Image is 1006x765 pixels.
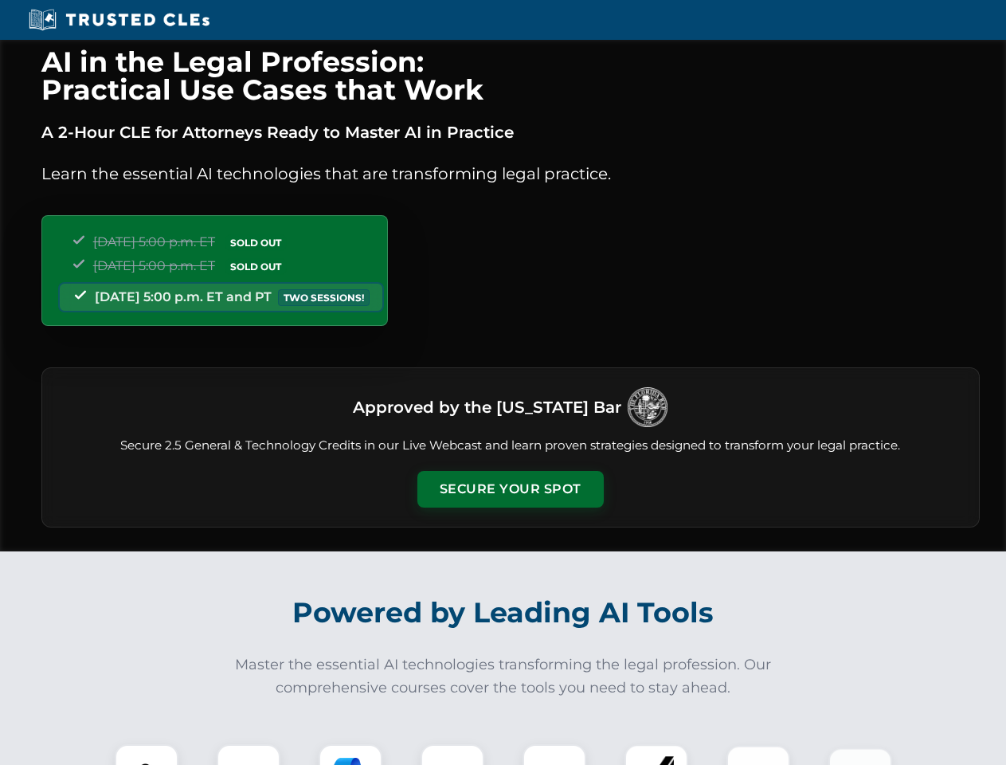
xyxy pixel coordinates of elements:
span: SOLD OUT [225,258,287,275]
p: Secure 2.5 General & Technology Credits in our Live Webcast and learn proven strategies designed ... [61,437,960,455]
span: SOLD OUT [225,234,287,251]
p: Learn the essential AI technologies that are transforming legal practice. [41,161,980,186]
h3: Approved by the [US_STATE] Bar [353,393,621,422]
button: Secure Your Spot [417,471,604,508]
p: A 2-Hour CLE for Attorneys Ready to Master AI in Practice [41,120,980,145]
img: Logo [628,387,667,427]
p: Master the essential AI technologies transforming the legal profession. Our comprehensive courses... [225,653,782,700]
span: [DATE] 5:00 p.m. ET [93,258,215,273]
span: [DATE] 5:00 p.m. ET [93,234,215,249]
h2: Powered by Leading AI Tools [62,585,945,641]
h1: AI in the Legal Profession: Practical Use Cases that Work [41,48,980,104]
img: Trusted CLEs [24,8,214,32]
